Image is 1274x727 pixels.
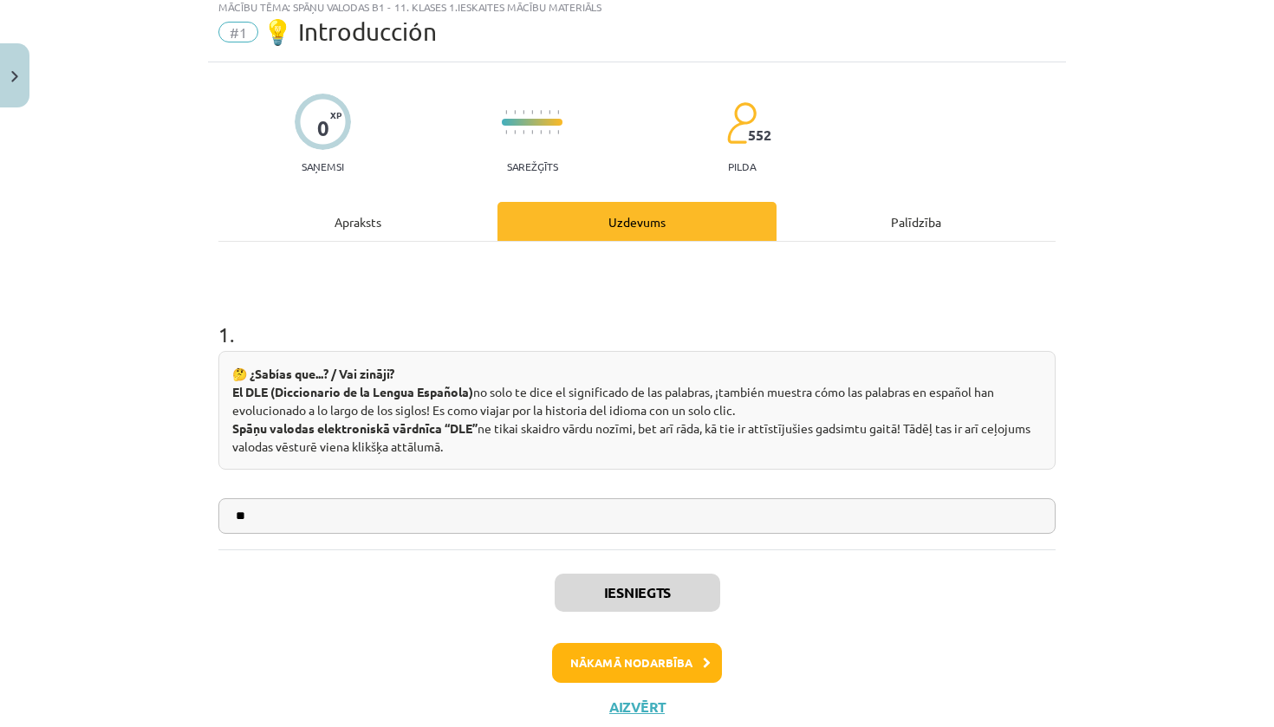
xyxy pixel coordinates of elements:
[540,110,542,114] img: icon-short-line-57e1e144782c952c97e751825c79c345078a6d821885a25fce030b3d8c18986b.svg
[531,110,533,114] img: icon-short-line-57e1e144782c952c97e751825c79c345078a6d821885a25fce030b3d8c18986b.svg
[552,643,722,683] button: Nākamā nodarbība
[549,110,550,114] img: icon-short-line-57e1e144782c952c97e751825c79c345078a6d821885a25fce030b3d8c18986b.svg
[728,160,756,172] p: pilda
[232,384,473,399] strong: El DLE (Diccionario de la Lengua Española)
[218,1,1056,13] div: Mācību tēma: Spāņu valodas b1 - 11. klases 1.ieskaites mācību materiāls
[330,110,341,120] span: XP
[507,160,558,172] p: Sarežģīts
[232,420,478,436] strong: Spāņu valodas elektroniskā vārdnīca “DLE”
[218,22,258,42] span: #1
[218,202,497,241] div: Apraksts
[531,130,533,134] img: icon-short-line-57e1e144782c952c97e751825c79c345078a6d821885a25fce030b3d8c18986b.svg
[218,351,1056,470] div: no solo te dice el significado de las palabras, ¡también muestra cómo las palabras en español han...
[505,130,507,134] img: icon-short-line-57e1e144782c952c97e751825c79c345078a6d821885a25fce030b3d8c18986b.svg
[549,130,550,134] img: icon-short-line-57e1e144782c952c97e751825c79c345078a6d821885a25fce030b3d8c18986b.svg
[505,110,507,114] img: icon-short-line-57e1e144782c952c97e751825c79c345078a6d821885a25fce030b3d8c18986b.svg
[497,202,777,241] div: Uzdevums
[218,292,1056,346] h1: 1 .
[295,160,351,172] p: Saņemsi
[514,110,516,114] img: icon-short-line-57e1e144782c952c97e751825c79c345078a6d821885a25fce030b3d8c18986b.svg
[726,101,757,145] img: students-c634bb4e5e11cddfef0936a35e636f08e4e9abd3cc4e673bd6f9a4125e45ecb1.svg
[523,130,524,134] img: icon-short-line-57e1e144782c952c97e751825c79c345078a6d821885a25fce030b3d8c18986b.svg
[523,110,524,114] img: icon-short-line-57e1e144782c952c97e751825c79c345078a6d821885a25fce030b3d8c18986b.svg
[748,127,771,143] span: 552
[514,130,516,134] img: icon-short-line-57e1e144782c952c97e751825c79c345078a6d821885a25fce030b3d8c18986b.svg
[232,366,394,381] strong: 🤔 ¿Sabías que...? / Vai zināji?
[557,130,559,134] img: icon-short-line-57e1e144782c952c97e751825c79c345078a6d821885a25fce030b3d8c18986b.svg
[604,698,670,716] button: Aizvērt
[317,116,329,140] div: 0
[540,130,542,134] img: icon-short-line-57e1e144782c952c97e751825c79c345078a6d821885a25fce030b3d8c18986b.svg
[777,202,1056,241] div: Palīdzība
[263,17,437,46] span: 💡 Introducción
[555,574,720,612] button: Iesniegts
[557,110,559,114] img: icon-short-line-57e1e144782c952c97e751825c79c345078a6d821885a25fce030b3d8c18986b.svg
[11,71,18,82] img: icon-close-lesson-0947bae3869378f0d4975bcd49f059093ad1ed9edebbc8119c70593378902aed.svg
